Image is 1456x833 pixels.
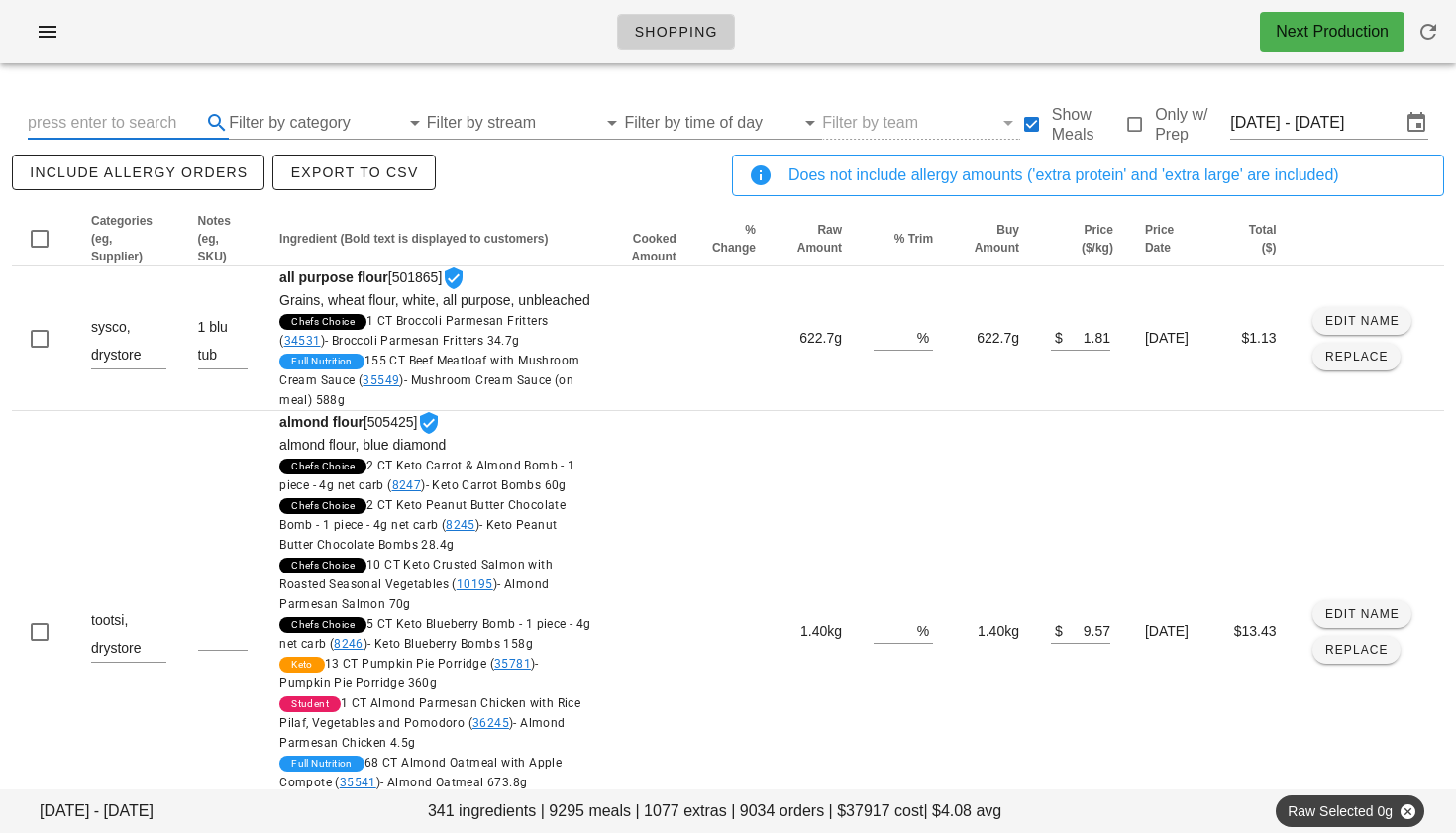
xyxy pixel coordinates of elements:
a: Shopping [617,14,735,50]
th: Ingredient (Bold text is displayed to customers): Not sorted. Activate to sort ascending. [263,212,607,266]
span: 1 CT Almond Parmesan Chicken with Rice Pilaf, Vegetables and Pomodoro ( ) [279,696,580,750]
span: 5 CT Keto Blueberry Bomb - 1 piece - 4g net carb ( ) [279,617,590,651]
span: - Almond Oatmeal 673.8g [380,776,527,789]
span: $13.43 [1234,623,1277,639]
button: Close [1399,802,1416,820]
th: Price Date: Not sorted. Activate to sort ascending. [1129,212,1208,266]
span: Chefs Choice [291,617,355,633]
span: 155 CT Beef Meatloaf with Mushroom Cream Sauce ( ) [279,354,579,407]
div: Filter by stream [427,107,625,139]
button: Replace [1312,343,1401,370]
span: - Pumpkin Pie Porridge 360g [279,657,539,690]
span: [501865] [279,269,591,410]
span: Price Date [1145,223,1174,255]
button: Edit Name [1312,600,1412,628]
span: Chefs Choice [291,558,355,573]
th: Cooked Amount: Not sorted. Activate to sort ascending. [607,212,692,266]
span: Grains, wheat flour, white, all purpose, unbleached [279,292,590,308]
span: Total ($) [1249,223,1277,255]
span: Notes (eg, SKU) [198,214,231,263]
strong: almond flour [279,414,364,430]
span: 2 CT Keto Carrot & Almond Bomb - 1 piece - 4g net carb ( ) [279,459,574,492]
a: 10195 [457,577,493,591]
span: Cooked Amount [631,232,676,263]
span: Price ($/kg) [1082,223,1113,255]
th: Total ($): Not sorted. Activate to sort ascending. [1208,212,1292,266]
th: % Trim: Not sorted. Activate to sort ascending. [858,212,949,266]
td: [DATE] [1129,266,1208,411]
span: % Trim [894,232,933,246]
span: Chefs Choice [291,314,355,330]
a: 35781 [494,657,531,671]
span: Chefs Choice [291,459,355,474]
span: % Change [712,223,756,255]
label: Only w/ Prep [1155,105,1230,145]
span: Ingredient (Bold text is displayed to customers) [279,232,548,246]
button: Replace [1312,636,1401,664]
th: Raw Amount: Not sorted. Activate to sort ascending. [772,212,858,266]
span: - Keto Carrot Bombs 60g [426,478,567,492]
span: Full Nutrition [291,756,353,772]
a: 36245 [472,716,509,730]
th: Categories (eg, Supplier): Not sorted. Activate to sort ascending. [75,212,182,266]
span: almond flour, blue diamond [279,437,446,453]
div: Filter by time of day [624,107,822,139]
th: % Change: Not sorted. Activate to sort ascending. [692,212,772,266]
input: press enter to search [28,107,197,139]
div: Filter by category [229,107,427,139]
span: Keto [291,657,313,673]
span: 2 CT Keto Peanut Butter Chocolate Bomb - 1 piece - 4g net carb ( ) [279,498,566,552]
span: Shopping [634,24,718,40]
th: Notes (eg, SKU): Not sorted. Activate to sort ascending. [182,212,264,266]
span: - Mushroom Cream Sauce (on meal) 588g [279,373,573,407]
span: Edit Name [1324,314,1400,328]
a: 35549 [363,373,399,387]
span: - Broccoli Parmesan Fritters 34.7g [325,334,520,348]
span: Student [291,696,329,712]
span: Buy Amount [975,223,1019,255]
div: Does not include allergy amounts ('extra protein' and 'extra large' are included) [788,163,1427,187]
button: include allergy orders [12,155,264,190]
span: $1.13 [1241,330,1276,346]
th: Buy Amount: Not sorted. Activate to sort ascending. [949,212,1035,266]
span: Chefs Choice [291,498,355,514]
button: Edit Name [1312,307,1412,335]
div: % [917,617,933,643]
div: % [917,324,933,350]
div: $ [1051,324,1063,350]
span: Edit Name [1324,607,1400,621]
a: 34531 [284,334,321,348]
span: - Keto Blueberry Bombs 158g [367,637,533,651]
span: 13 CT Pumpkin Pie Porridge ( ) [279,657,539,690]
div: $ [1051,617,1063,643]
span: 68 CT Almond Oatmeal with Apple Compote ( ) [279,756,562,789]
a: 8247 [392,478,422,492]
span: 10 CT Keto Crusted Salmon with Roasted Seasonal Vegetables ( ) [279,558,553,611]
label: Show Meals [1052,105,1123,145]
span: Full Nutrition [291,354,353,369]
button: Export to CSV [272,155,435,190]
span: Raw Amount [797,223,842,255]
span: Categories (eg, Supplier) [91,214,153,263]
span: include allergy orders [29,164,248,180]
strong: all purpose flour [279,269,388,285]
th: Price ($/kg): Not sorted. Activate to sort ascending. [1035,212,1129,266]
span: Export to CSV [289,164,418,180]
span: 1 CT Broccoli Parmesan Fritters ( ) [279,314,548,348]
td: 622.7g [772,266,858,411]
div: Next Production [1276,20,1389,44]
td: 622.7g [949,266,1035,411]
a: 8245 [446,518,475,532]
span: Replace [1324,643,1389,657]
a: 8246 [334,637,364,651]
span: | $4.08 avg [923,799,1001,823]
span: Raw Selected 0g [1288,795,1412,827]
span: Replace [1324,350,1389,364]
a: 35541 [340,776,376,789]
